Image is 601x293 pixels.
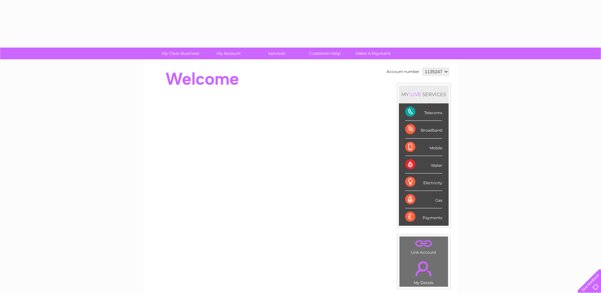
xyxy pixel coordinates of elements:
[385,66,421,77] td: Account number
[399,236,448,256] td: Link Account
[399,256,448,287] td: My Details
[347,48,399,59] a: Make A Payment
[405,103,442,121] div: Telecoms
[154,48,207,59] a: My Clear Business
[299,48,351,59] a: Customer Help
[405,191,442,208] div: Gas
[399,85,449,103] div: MY SERVICES
[405,139,442,156] div: Mobile
[409,91,422,97] div: LIVE
[202,48,255,59] a: My Account
[405,121,442,138] div: Broadband
[405,173,442,191] div: Electricity
[405,208,442,225] div: Payments
[405,156,442,173] div: Water
[401,238,446,249] a: .
[251,48,303,59] a: Services
[401,257,446,280] a: .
